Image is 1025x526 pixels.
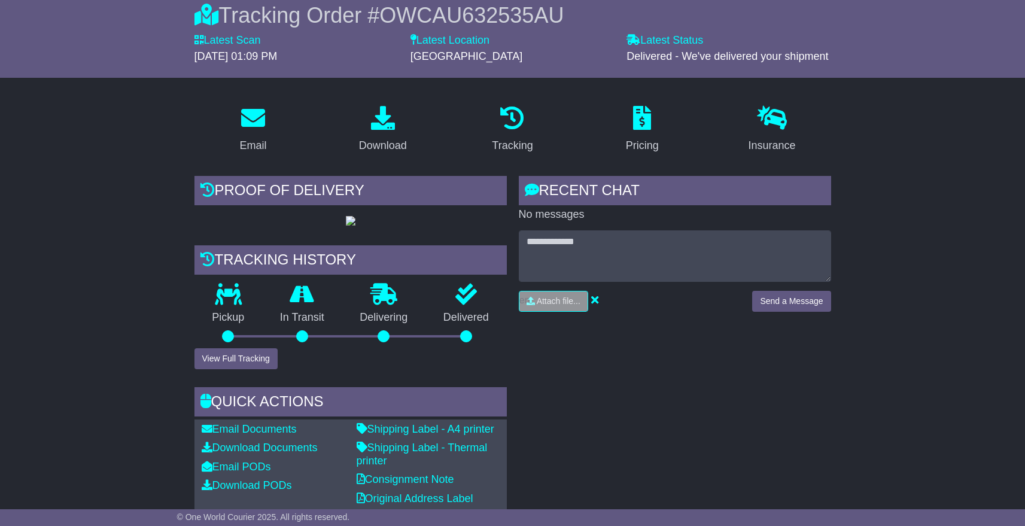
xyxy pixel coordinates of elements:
[194,50,278,62] span: [DATE] 01:09 PM
[194,2,831,28] div: Tracking Order #
[202,461,271,473] a: Email PODs
[410,34,489,47] label: Latest Location
[357,492,473,504] a: Original Address Label
[618,102,667,158] a: Pricing
[239,138,266,154] div: Email
[177,512,350,522] span: © One World Courier 2025. All rights reserved.
[194,34,261,47] label: Latest Scan
[379,3,564,28] span: OWCAU632535AU
[519,176,831,208] div: RECENT CHAT
[484,102,540,158] a: Tracking
[346,216,355,226] img: GetPodImage
[342,311,426,324] p: Delivering
[359,138,407,154] div: Download
[410,50,522,62] span: [GEOGRAPHIC_DATA]
[741,102,804,158] a: Insurance
[194,348,278,369] button: View Full Tracking
[202,423,297,435] a: Email Documents
[202,442,318,454] a: Download Documents
[626,50,828,62] span: Delivered - We've delivered your shipment
[425,311,507,324] p: Delivered
[262,311,342,324] p: In Transit
[194,311,263,324] p: Pickup
[194,245,507,278] div: Tracking history
[194,387,507,419] div: Quick Actions
[194,176,507,208] div: Proof of Delivery
[202,479,292,491] a: Download PODs
[749,138,796,154] div: Insurance
[626,138,659,154] div: Pricing
[232,102,274,158] a: Email
[357,423,494,435] a: Shipping Label - A4 printer
[752,291,831,312] button: Send a Message
[357,473,454,485] a: Consignment Note
[626,34,703,47] label: Latest Status
[351,102,415,158] a: Download
[357,442,488,467] a: Shipping Label - Thermal printer
[519,208,831,221] p: No messages
[492,138,533,154] div: Tracking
